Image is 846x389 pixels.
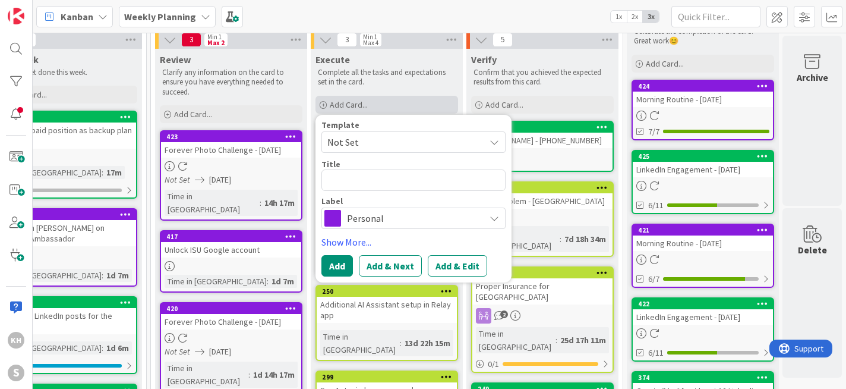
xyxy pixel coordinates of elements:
div: Forever Photo Challenge - [DATE] [161,142,301,158]
input: Quick Filter... [671,6,760,27]
span: Not Set [327,134,476,150]
div: Delete [798,243,827,257]
div: Additional AI Assistant setup in Relay app [317,297,457,323]
span: : [102,341,103,355]
label: Title [321,159,340,170]
div: 7d 18h 34m [561,233,609,246]
div: HVAC problem - [GEOGRAPHIC_DATA] [472,193,613,209]
div: 374 [638,374,773,382]
a: 421Morning Routine - [DATE]6/7 [632,224,774,288]
span: 3 [181,33,201,47]
span: : [260,196,261,209]
span: : [555,334,557,347]
div: 425 [638,152,773,161]
div: 425 [633,151,773,162]
p: Celebrate the completion of the card. Great work [634,27,772,46]
span: 5 [493,33,513,47]
div: 17m [103,166,125,179]
span: Kanban [61,10,93,24]
div: 423Forever Photo Challenge - [DATE] [161,131,301,158]
span: [DATE] [209,174,231,186]
a: 422LinkedIn Engagement - [DATE]6/11 [632,297,774,362]
span: Add Card... [174,109,212,120]
a: 423Forever Photo Challenge - [DATE]Not Set[DATE]Time in [GEOGRAPHIC_DATA]:14h 17m [160,130,302,221]
a: 398[PERSON_NAME] - [PHONE_NUMBER] [471,121,614,172]
div: 313 [472,268,613,278]
div: Time in [GEOGRAPHIC_DATA] [320,330,400,356]
img: Visit kanbanzone.com [8,8,24,24]
div: 421Morning Routine - [DATE] [633,225,773,251]
div: 250Additional AI Assistant setup in Relay app [317,286,457,323]
span: 7/7 [648,126,659,138]
span: 2x [627,11,643,23]
div: Proper Insurance for [GEOGRAPHIC_DATA] [472,278,613,305]
div: 25d 17h 11m [557,334,609,347]
button: Add & Edit [428,255,487,277]
div: 424Morning Routine - [DATE] [633,81,773,107]
button: Add [321,255,353,277]
div: 398 [478,123,613,131]
span: : [267,275,269,288]
span: 0 / 1 [488,358,499,371]
span: 2 [500,310,508,318]
p: Complete all the tasks and expectations set in the card. [318,68,456,87]
div: 250 [322,287,457,296]
div: 299 [317,372,457,382]
p: Confirm that you achieved the expected results from this card. [473,68,611,87]
span: : [560,233,561,246]
div: Time in [GEOGRAPHIC_DATA] [165,275,267,288]
span: 6/11 [648,347,664,359]
div: 426 [1,113,136,121]
span: Add Card... [485,99,523,110]
div: 374 [633,372,773,383]
p: Clarify any information on the card to ensure you have everything needed to succeed. [162,68,300,97]
div: 420 [161,303,301,314]
div: Min 1 [363,34,377,40]
a: 417Unlock ISU Google accountTime in [GEOGRAPHIC_DATA]:1d 7m [160,230,302,293]
div: Archive [797,70,828,84]
div: 425LinkedIn Engagement - [DATE] [633,151,773,177]
div: LinkedIn Engagement - [DATE] [633,309,773,325]
a: 425LinkedIn Engagement - [DATE]6/11 [632,150,774,214]
div: 421 [633,225,773,236]
span: Execute [315,54,350,65]
span: Personal [347,210,479,227]
div: 417Unlock ISU Google account [161,231,301,258]
span: 3 [337,33,357,47]
div: 417 [161,231,301,242]
button: Add & Next [359,255,422,277]
div: 422 [633,299,773,309]
div: 299 [322,373,457,381]
div: Time in [GEOGRAPHIC_DATA] [476,327,555,353]
div: 375 [1,299,136,307]
div: Max 4 [363,40,378,46]
div: 423 [166,133,301,141]
b: Weekly Planning [124,11,196,23]
div: 1d 7m [103,269,132,282]
div: Unlock ISU Google account [161,242,301,258]
div: Time in [GEOGRAPHIC_DATA] [476,226,560,252]
span: 3x [643,11,659,23]
span: : [102,269,103,282]
div: 313 [478,269,613,277]
div: 420 [166,305,301,313]
span: : [248,368,250,381]
i: Not Set [165,346,190,357]
span: 😊 [669,36,678,46]
span: Template [321,121,359,129]
span: : [400,337,402,350]
div: 421 [638,226,773,234]
div: 398 [472,122,613,133]
div: 399HVAC problem - [GEOGRAPHIC_DATA] [472,183,613,209]
div: 424 [638,82,773,90]
span: Add Card... [330,99,368,110]
div: 424 [633,81,773,92]
div: 250 [317,286,457,297]
div: [PERSON_NAME] - [PHONE_NUMBER] [472,133,613,148]
div: Max 2 [207,40,225,46]
a: 250Additional AI Assistant setup in Relay appTime in [GEOGRAPHIC_DATA]:13d 22h 15m [315,285,458,361]
div: Time in [GEOGRAPHIC_DATA] [165,362,248,388]
span: 6/11 [648,199,664,212]
a: 399HVAC problem - [GEOGRAPHIC_DATA]Time in [GEOGRAPHIC_DATA]:7d 18h 34m [471,181,614,257]
div: 417 [166,233,301,241]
